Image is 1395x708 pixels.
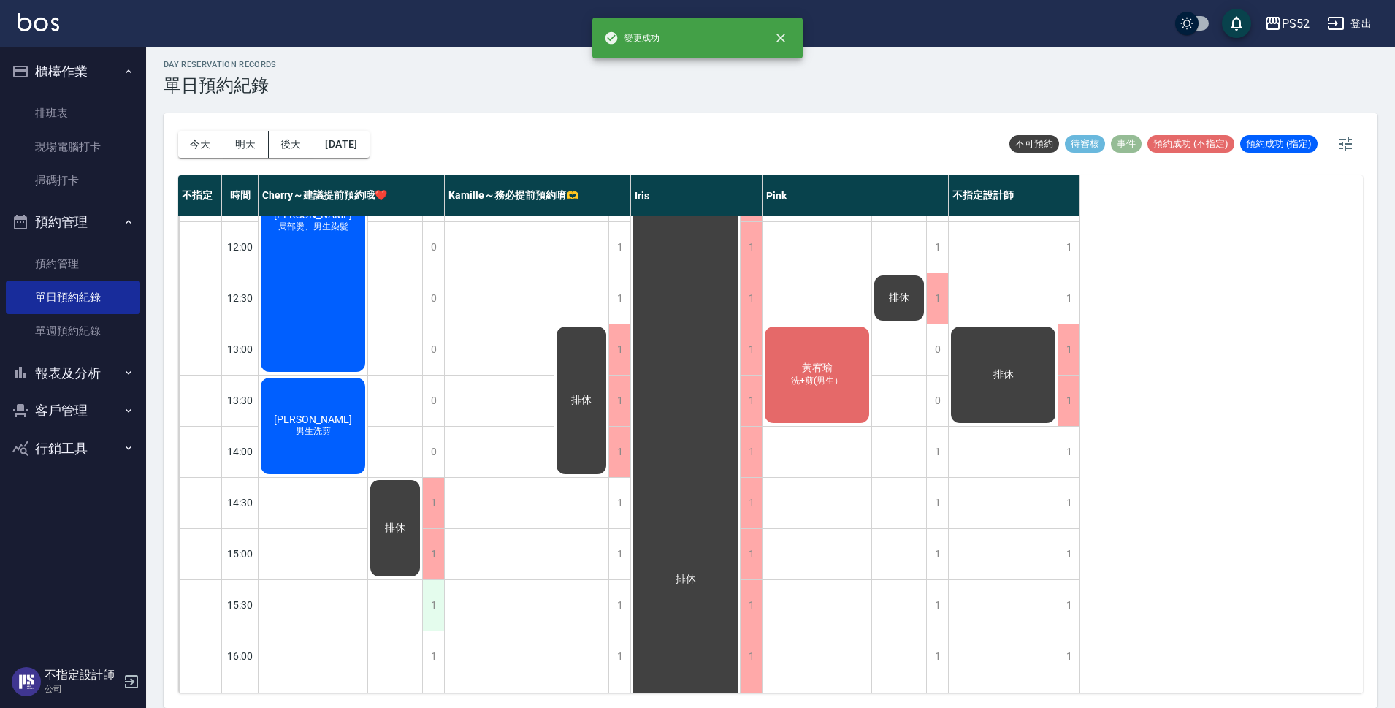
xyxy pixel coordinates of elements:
[1111,137,1142,151] span: 事件
[926,478,948,528] div: 1
[788,375,846,387] span: 洗+剪(男生）
[222,175,259,216] div: 時間
[926,222,948,273] div: 1
[740,222,762,273] div: 1
[1058,529,1079,579] div: 1
[293,425,334,438] span: 男生洗剪
[18,13,59,31] img: Logo
[6,164,140,197] a: 掃碼打卡
[12,667,41,696] img: Person
[1058,324,1079,375] div: 1
[740,631,762,682] div: 1
[926,376,948,426] div: 0
[740,529,762,579] div: 1
[608,478,630,528] div: 1
[259,175,445,216] div: Cherry～建議提前預約哦❤️
[608,580,630,631] div: 1
[1058,273,1079,324] div: 1
[1282,15,1310,33] div: PS52
[178,131,223,158] button: 今天
[422,376,444,426] div: 0
[6,130,140,164] a: 現場電腦打卡
[740,478,762,528] div: 1
[608,529,630,579] div: 1
[926,273,948,324] div: 1
[222,375,259,426] div: 13:30
[1240,137,1318,151] span: 預約成功 (指定)
[222,273,259,324] div: 12:30
[164,60,277,69] h2: day Reservation records
[990,368,1017,381] span: 排休
[164,75,277,96] h3: 單日預約紀錄
[222,477,259,528] div: 14:30
[222,579,259,631] div: 15:30
[222,324,259,375] div: 13:00
[1065,137,1105,151] span: 待審核
[178,175,222,216] div: 不指定
[740,324,762,375] div: 1
[926,427,948,477] div: 1
[222,528,259,579] div: 15:00
[1058,580,1079,631] div: 1
[608,222,630,273] div: 1
[765,22,797,54] button: close
[740,273,762,324] div: 1
[608,376,630,426] div: 1
[604,31,660,45] span: 變更成功
[222,221,259,273] div: 12:00
[1058,376,1079,426] div: 1
[223,131,269,158] button: 明天
[926,529,948,579] div: 1
[6,96,140,130] a: 排班表
[1058,222,1079,273] div: 1
[740,376,762,426] div: 1
[631,175,763,216] div: Iris
[422,324,444,375] div: 0
[926,631,948,682] div: 1
[886,292,912,305] span: 排休
[422,631,444,682] div: 1
[1222,9,1251,38] button: save
[6,203,140,241] button: 預約管理
[422,580,444,631] div: 1
[6,53,140,91] button: 櫃檯作業
[422,427,444,477] div: 0
[1058,427,1079,477] div: 1
[382,522,408,535] span: 排休
[422,273,444,324] div: 0
[6,430,140,468] button: 行銷工具
[673,573,699,586] span: 排休
[740,580,762,631] div: 1
[275,221,351,233] span: 局部燙、男生染髮
[269,131,314,158] button: 後天
[1009,137,1059,151] span: 不可預約
[926,324,948,375] div: 0
[6,281,140,314] a: 單日預約紀錄
[608,631,630,682] div: 1
[1258,9,1315,39] button: PS52
[422,529,444,579] div: 1
[313,131,369,158] button: [DATE]
[1058,478,1079,528] div: 1
[1058,631,1079,682] div: 1
[222,426,259,477] div: 14:00
[6,392,140,430] button: 客戶管理
[271,414,355,425] span: [PERSON_NAME]
[763,175,949,216] div: Pink
[45,668,119,682] h5: 不指定設計師
[949,175,1080,216] div: 不指定設計師
[6,247,140,281] a: 預約管理
[799,362,836,375] span: 黃宥瑜
[222,631,259,682] div: 16:00
[608,324,630,375] div: 1
[1321,10,1377,37] button: 登出
[45,682,119,696] p: 公司
[422,222,444,273] div: 0
[6,314,140,348] a: 單週預約紀錄
[445,175,631,216] div: Kamille～務必提前預約唷🫶
[740,427,762,477] div: 1
[926,580,948,631] div: 1
[422,478,444,528] div: 1
[608,427,630,477] div: 1
[1147,137,1234,151] span: 預約成功 (不指定)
